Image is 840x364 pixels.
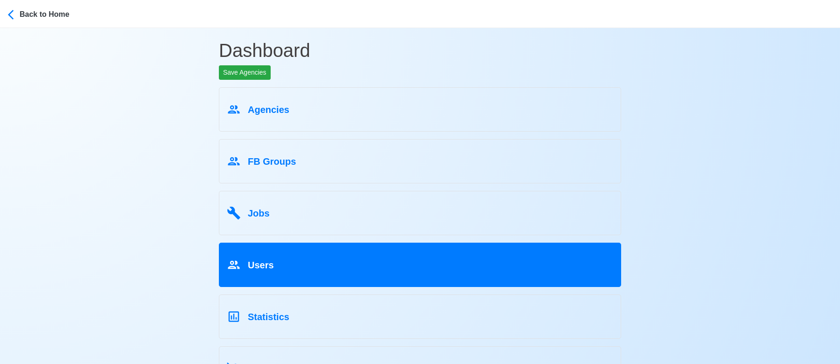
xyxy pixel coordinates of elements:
[7,3,90,25] button: Back to Home
[219,87,621,132] a: Agencies
[248,260,274,270] span: Users
[219,28,621,65] h1: Dashboard
[248,312,289,322] span: Statistics
[20,7,90,20] div: Back to Home
[219,191,621,235] a: Jobs
[248,208,270,218] span: Jobs
[219,243,621,287] a: Users
[248,156,296,167] span: FB Groups
[219,139,621,183] a: FB Groups
[248,105,289,115] span: Agencies
[219,65,271,80] button: Save Agencies
[219,294,621,339] a: Statistics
